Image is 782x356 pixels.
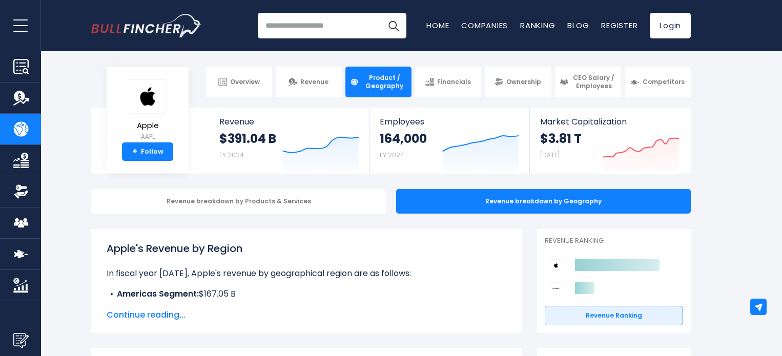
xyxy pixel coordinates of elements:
strong: + [132,147,137,156]
strong: $391.04 B [219,131,276,146]
span: Revenue [219,117,359,127]
span: Overview [230,78,260,86]
a: Register [601,20,637,31]
span: Continue reading... [107,309,506,321]
a: Companies [461,20,508,31]
p: Revenue Ranking [545,237,683,245]
span: Revenue [300,78,328,86]
a: Market Capitalization $3.81 T [DATE] [530,108,690,174]
a: Employees 164,000 FY 2024 [369,108,529,174]
small: [DATE] [540,151,560,159]
img: Apple competitors logo [550,259,562,271]
span: Market Capitalization [540,117,680,127]
img: Sony Group Corporation competitors logo [550,282,562,295]
a: Revenue $391.04 B FY 2024 [209,108,369,174]
a: +Follow [122,142,173,161]
div: Revenue breakdown by Geography [396,189,691,214]
b: Europe Segment: [117,300,188,312]
a: Blog [567,20,589,31]
li: $101.33 B [107,300,506,312]
a: Revenue Ranking [545,306,683,325]
span: Employees [380,117,519,127]
p: In fiscal year [DATE], Apple's revenue by geographical region are as follows: [107,267,506,280]
a: Login [650,13,691,38]
a: Financials [415,67,481,97]
strong: 164,000 [380,131,427,146]
span: Product / Geography [362,74,407,90]
img: Bullfincher logo [91,14,202,37]
a: CEO Salary / Employees [555,67,621,97]
small: FY 2024 [380,151,404,159]
a: Product / Geography [345,67,411,97]
span: CEO Salary / Employees [571,74,616,90]
span: Competitors [643,78,685,86]
a: Go to homepage [91,14,201,37]
li: $167.05 B [107,288,506,300]
a: Apple AAPL [129,79,166,143]
a: Home [426,20,449,31]
a: Competitors [625,67,691,97]
a: Ranking [520,20,555,31]
span: Ownership [506,78,541,86]
small: FY 2024 [219,151,244,159]
a: Revenue [276,67,342,97]
span: Apple [130,121,166,130]
a: Overview [206,67,272,97]
span: Financials [437,78,471,86]
img: Ownership [13,184,29,199]
button: Search [381,13,406,38]
a: Ownership [485,67,551,97]
strong: $3.81 T [540,131,582,146]
b: Americas Segment: [117,288,199,300]
div: Revenue breakdown by Products & Services [91,189,386,214]
small: AAPL [130,132,166,141]
h1: Apple's Revenue by Region [107,241,506,256]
